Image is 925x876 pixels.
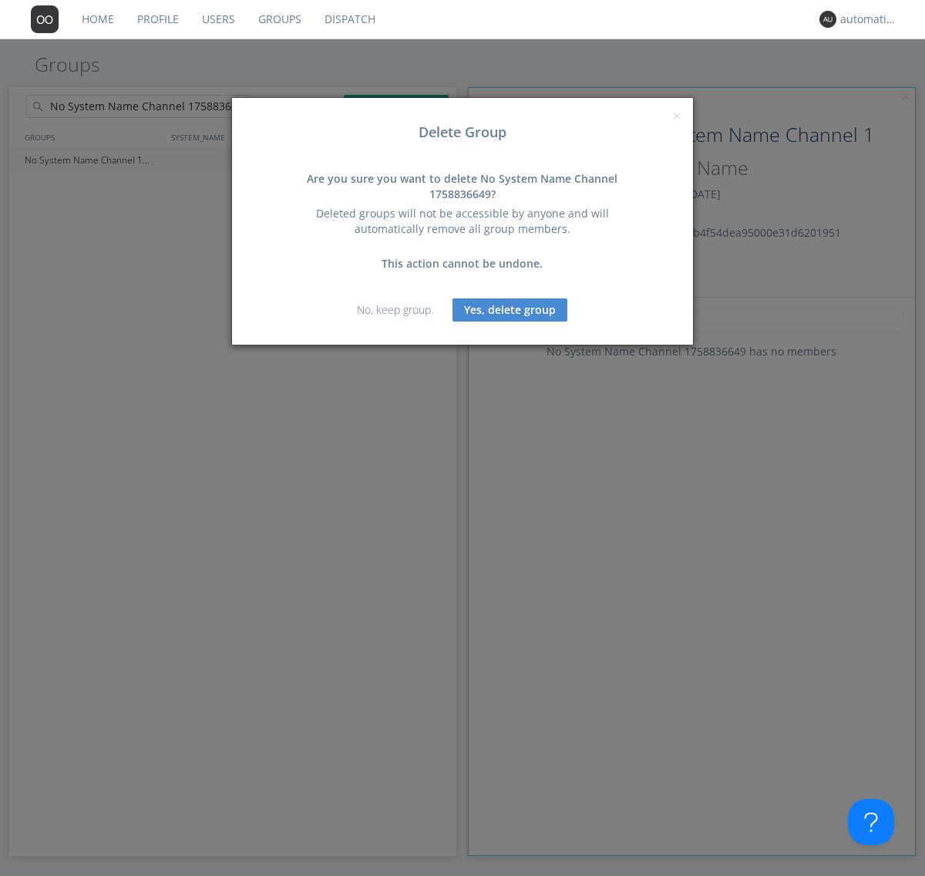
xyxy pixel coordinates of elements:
button: Yes, delete group [452,298,567,322]
div: Deleted groups will not be accessible by anyone and will automatically remove all group members. [297,206,628,237]
div: automation+dispatcher0014 [840,12,898,27]
a: No, keep group. [357,302,433,317]
img: 373638.png [31,5,59,33]
img: 373638.png [819,11,836,28]
span: × [672,105,681,126]
h3: Delete Group [244,125,681,140]
div: This action cannot be undone. [297,256,628,271]
div: Are you sure you want to delete No System Name Channel 1758836649? [297,171,628,202]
